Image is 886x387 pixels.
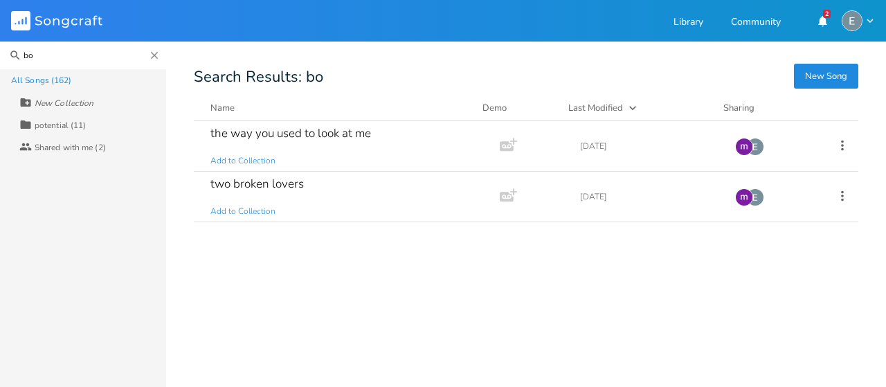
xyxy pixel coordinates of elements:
[11,76,72,84] div: All Songs (162)
[580,192,718,201] div: [DATE]
[568,101,707,115] button: Last Modified
[673,17,703,29] a: Library
[746,188,764,206] img: Emily Smith
[210,101,466,115] button: Name
[568,102,623,114] div: Last Modified
[194,69,858,84] div: Search Results: bo
[210,155,275,167] span: Add to Collection
[210,178,304,190] div: two broken lovers
[580,142,718,150] div: [DATE]
[746,138,764,156] img: Emily Smith
[35,99,93,107] div: New Collection
[842,10,862,31] img: Emily Smith
[482,101,552,115] div: Demo
[210,102,235,114] div: Name
[210,206,275,217] span: Add to Collection
[35,121,86,129] div: potential (11)
[794,64,858,89] button: New Song
[723,101,806,115] div: Sharing
[808,8,836,33] button: 2
[210,127,371,139] div: the way you used to look at me
[731,17,781,29] a: Community
[823,10,831,18] div: 2
[35,143,106,152] div: Shared with me (2)
[735,188,753,206] img: madison bowden
[735,138,753,156] img: madison bowden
